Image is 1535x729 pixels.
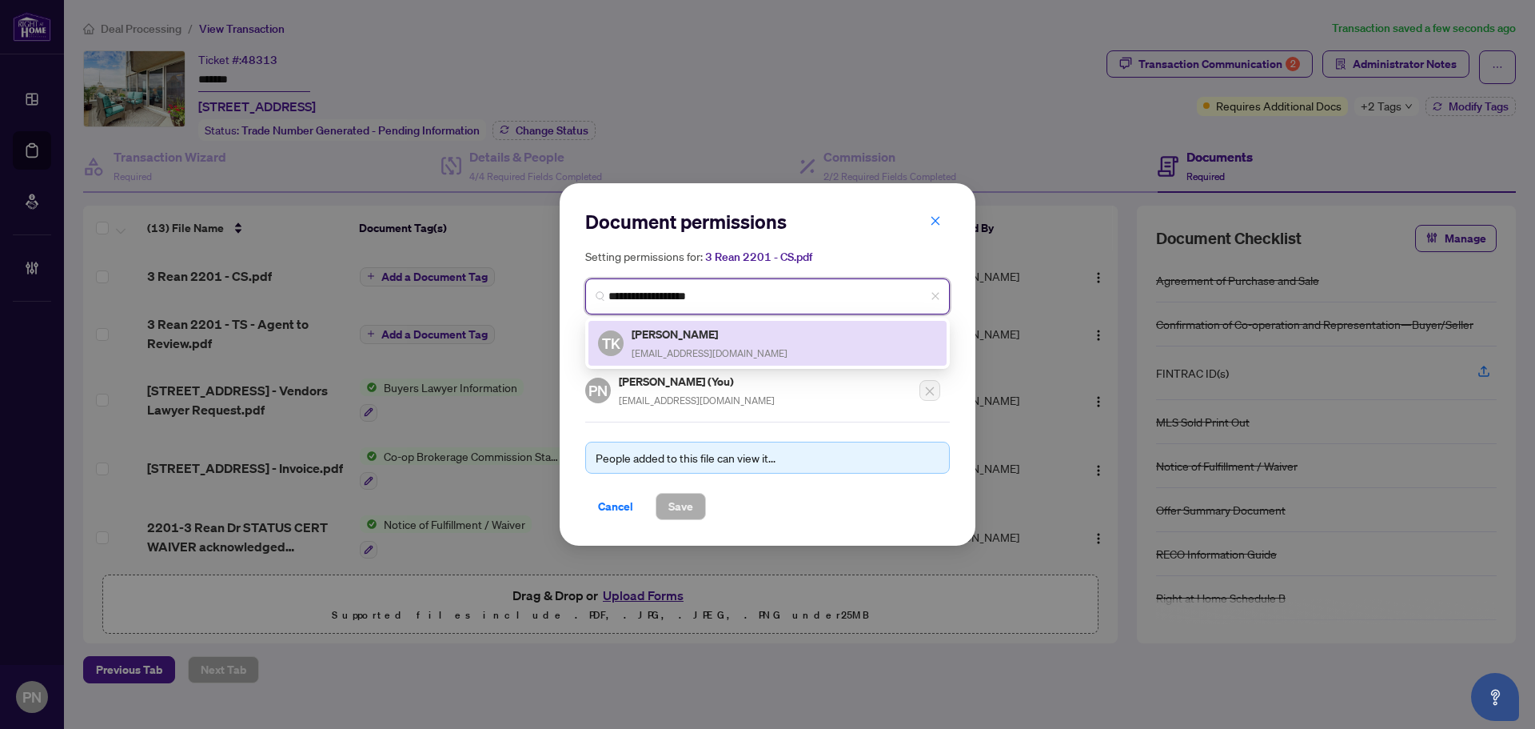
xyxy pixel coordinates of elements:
[632,347,787,359] span: [EMAIL_ADDRESS][DOMAIN_NAME]
[596,291,605,301] img: search_icon
[930,215,941,226] span: close
[632,325,787,343] h5: [PERSON_NAME]
[602,332,620,354] span: TK
[585,247,950,266] h5: Setting permissions for:
[585,493,646,520] button: Cancel
[619,395,775,407] span: [EMAIL_ADDRESS][DOMAIN_NAME]
[585,209,950,234] h2: Document permissions
[619,372,775,391] h5: [PERSON_NAME] (You)
[705,250,812,264] span: 3 Rean 2201 - CS.pdf
[931,291,940,301] span: close
[588,379,608,402] span: PN
[656,493,706,520] button: Save
[598,494,633,519] span: Cancel
[1471,673,1519,721] button: Open asap
[596,449,939,467] div: People added to this file can view it...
